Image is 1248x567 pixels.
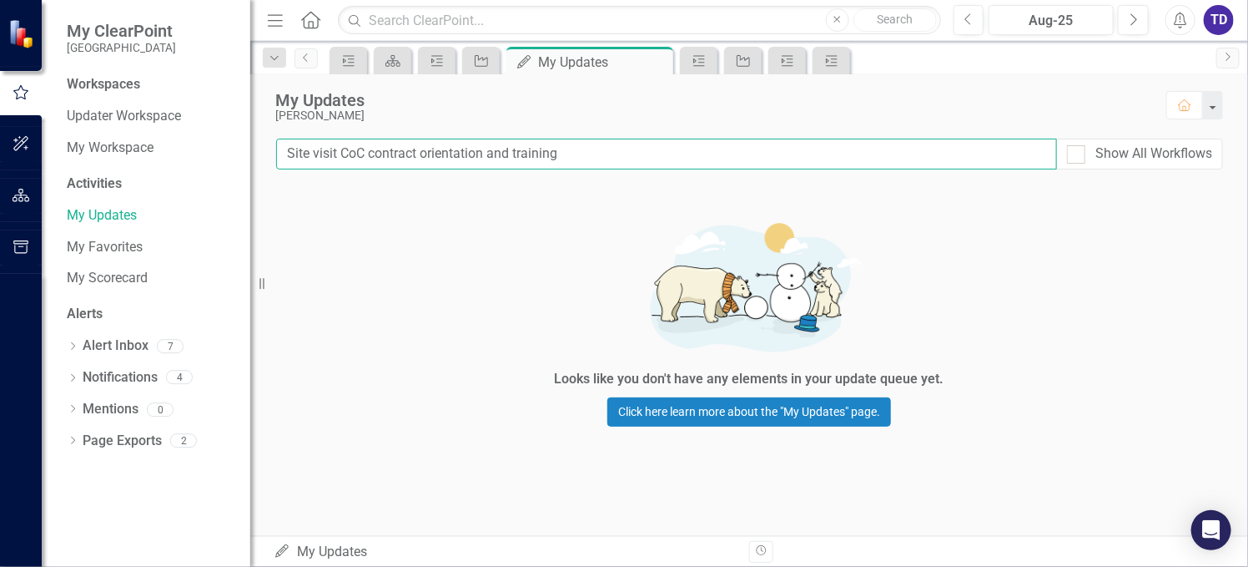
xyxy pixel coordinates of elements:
button: Aug-25 [989,5,1114,35]
div: Activities [67,175,234,194]
div: Alerts [67,305,234,324]
input: Filter My Updates... [276,139,1057,170]
div: Aug-25 [994,11,1108,31]
a: My Updates [67,206,234,225]
a: Alert Inbox [83,337,148,356]
span: Search [877,13,913,26]
button: TD [1204,5,1234,35]
a: Click here learn more about the "My Updates" page. [607,397,891,427]
div: 0 [147,402,174,417]
img: ClearPoint Strategy [8,19,38,48]
div: My Updates [275,91,1150,109]
a: Notifications [83,368,158,387]
div: 2 [170,434,197,448]
div: Open Intercom Messenger [1191,510,1231,550]
div: Looks like you don't have any elements in your update queue yet. [555,370,944,389]
img: Getting started [499,207,999,366]
input: Search ClearPoint... [338,6,940,35]
div: [PERSON_NAME] [275,109,1150,122]
a: Updater Workspace [67,107,234,126]
button: Search [853,8,937,32]
small: [GEOGRAPHIC_DATA] [67,41,176,54]
div: Workspaces [67,75,140,94]
div: My Updates [538,52,669,73]
div: 7 [157,339,184,353]
div: 4 [166,371,193,385]
span: My ClearPoint [67,21,176,41]
a: My Favorites [67,238,234,257]
div: My Updates [274,543,737,562]
a: My Scorecard [67,269,234,288]
div: Show All Workflows [1095,144,1212,164]
a: My Workspace [67,139,234,158]
a: Page Exports [83,432,162,451]
a: Mentions [83,400,138,419]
